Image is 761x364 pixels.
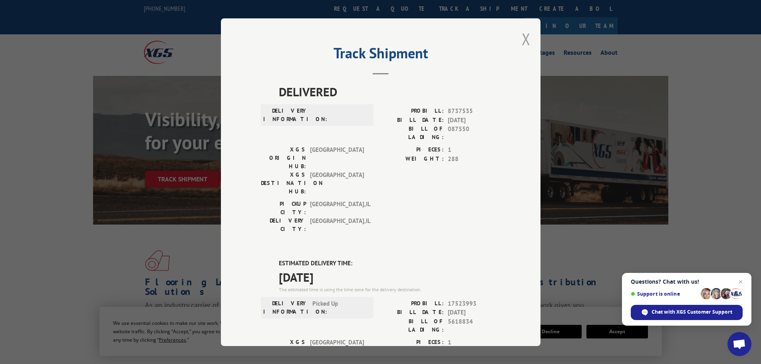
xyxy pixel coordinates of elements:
span: Questions? Chat with us! [631,278,743,285]
label: DELIVERY INFORMATION: [263,299,308,316]
span: Support is online [631,291,698,297]
label: XGS DESTINATION HUB: [261,171,306,196]
span: 8737535 [448,107,501,116]
span: 087550 [448,125,501,141]
label: BILL DATE: [381,308,444,317]
label: XGS ORIGIN HUB: [261,338,306,363]
button: Close modal [522,28,531,50]
span: 5618834 [448,317,501,334]
label: XGS ORIGIN HUB: [261,145,306,171]
label: PIECES: [381,145,444,155]
span: [GEOGRAPHIC_DATA] [310,338,364,363]
span: [DATE] [279,268,501,286]
label: PROBILL: [381,107,444,116]
span: Chat with XGS Customer Support [652,308,732,316]
label: ESTIMATED DELIVERY TIME: [279,259,501,268]
h2: Track Shipment [261,48,501,63]
div: Chat with XGS Customer Support [631,305,743,320]
label: PIECES: [381,338,444,347]
span: [GEOGRAPHIC_DATA] , IL [310,217,364,233]
span: 288 [448,154,501,163]
span: [GEOGRAPHIC_DATA] , IL [310,200,364,217]
span: [DATE] [448,308,501,317]
div: Open chat [727,332,751,356]
label: DELIVERY INFORMATION: [263,107,308,123]
label: BILL OF LADING: [381,317,444,334]
span: [GEOGRAPHIC_DATA] [310,171,364,196]
span: 1 [448,145,501,155]
div: The estimated time is using the time zone for the delivery destination. [279,286,501,293]
label: BILL DATE: [381,115,444,125]
label: DELIVERY CITY: [261,217,306,233]
span: DELIVERED [279,83,501,101]
label: WEIGHT: [381,154,444,163]
label: BILL OF LADING: [381,125,444,141]
span: Close chat [736,277,745,286]
span: 1 [448,338,501,347]
span: [DATE] [448,115,501,125]
label: PROBILL: [381,299,444,308]
span: 17523993 [448,299,501,308]
label: PICKUP CITY: [261,200,306,217]
span: [GEOGRAPHIC_DATA] [310,145,364,171]
span: Picked Up [312,299,366,316]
